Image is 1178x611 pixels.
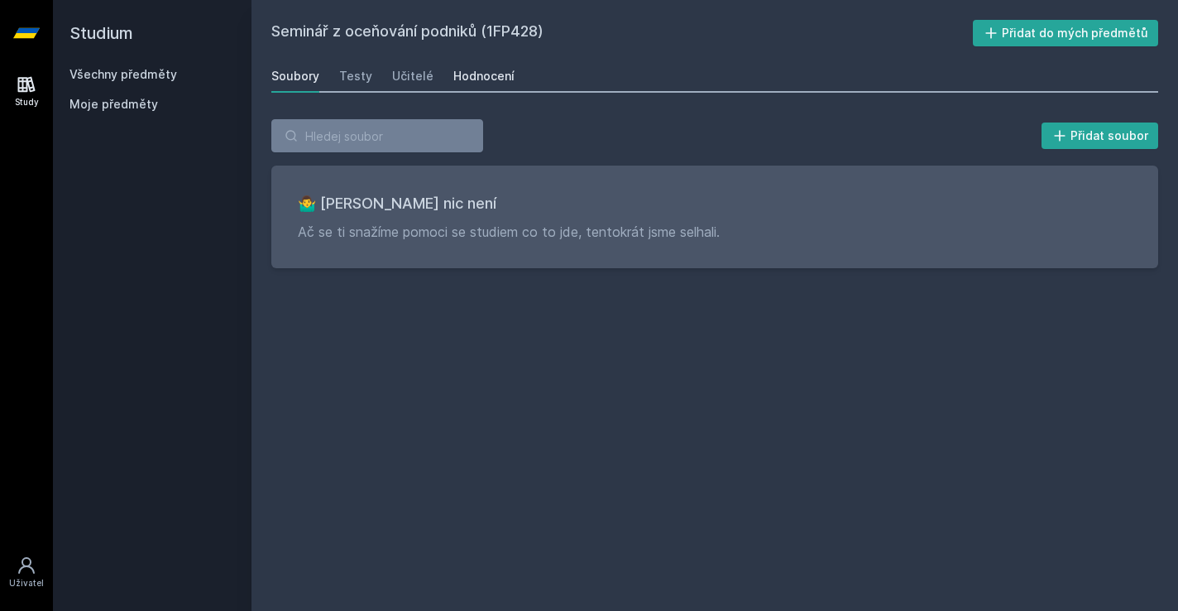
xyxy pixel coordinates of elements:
[271,68,319,84] div: Soubory
[973,20,1159,46] button: Přidat do mých předmětů
[9,577,44,589] div: Uživatel
[339,68,372,84] div: Testy
[392,60,433,93] a: Učitelé
[271,20,973,46] h2: Seminář z oceňování podniků (1FP428)
[453,60,515,93] a: Hodnocení
[69,96,158,113] span: Moje předměty
[271,60,319,93] a: Soubory
[69,67,177,81] a: Všechny předměty
[15,96,39,108] div: Study
[1042,123,1159,149] button: Přidat soubor
[3,66,50,117] a: Study
[453,68,515,84] div: Hodnocení
[298,192,1132,215] h3: 🤷‍♂️ [PERSON_NAME] nic není
[298,222,1132,242] p: Ač se ti snažíme pomoci se studiem co to jde, tentokrát jsme selhali.
[392,68,433,84] div: Učitelé
[271,119,483,152] input: Hledej soubor
[339,60,372,93] a: Testy
[3,547,50,598] a: Uživatel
